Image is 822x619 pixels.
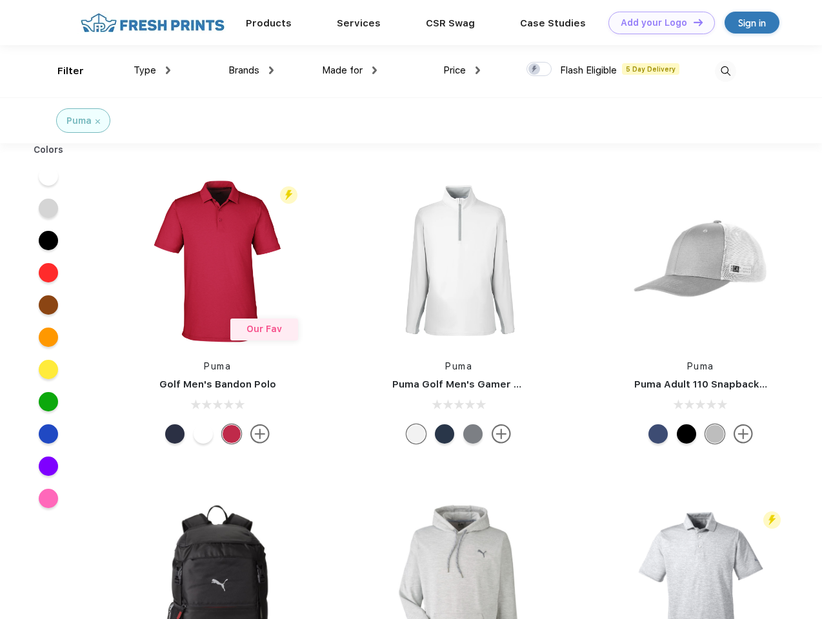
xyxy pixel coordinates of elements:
img: more.svg [492,424,511,444]
div: Puma [66,114,92,128]
img: dropdown.png [269,66,274,74]
img: flash_active_toggle.svg [280,186,297,204]
div: Navy Blazer [165,424,185,444]
a: Products [246,17,292,29]
a: Golf Men's Bandon Polo [159,378,276,390]
div: Navy Blazer [435,424,454,444]
div: Filter [57,64,84,79]
span: Brands [228,64,259,76]
img: fo%20logo%202.webp [77,12,228,34]
div: Peacoat Qut Shd [648,424,668,444]
div: Bright White [406,424,426,444]
a: Puma [445,361,472,371]
img: flash_active_toggle.svg [763,511,781,529]
div: Bright White [194,424,213,444]
img: dropdown.png [166,66,170,74]
div: Colors [24,143,74,157]
a: Puma [687,361,714,371]
div: Pma Blk Pma Blk [677,424,696,444]
span: Price [443,64,466,76]
div: Quiet Shade [463,424,483,444]
a: Puma Golf Men's Gamer Golf Quarter-Zip [392,378,596,390]
img: more.svg [250,424,270,444]
a: Puma [204,361,231,371]
a: Services [337,17,381,29]
div: Quarry with Brt Whit [705,424,725,444]
img: filter_cancel.svg [95,119,100,124]
img: DT [694,19,703,26]
img: desktop_search.svg [715,61,736,82]
span: Flash Eligible [560,64,617,76]
span: 5 Day Delivery [622,63,679,75]
div: Ski Patrol [222,424,241,444]
a: CSR Swag [426,17,475,29]
img: func=resize&h=266 [373,175,545,347]
img: dropdown.png [476,66,480,74]
span: Type [134,64,156,76]
div: Add your Logo [621,17,687,28]
img: func=resize&h=266 [615,175,787,347]
img: dropdown.png [372,66,377,74]
span: Made for [322,64,363,76]
img: func=resize&h=266 [132,175,303,347]
span: Our Fav [246,324,282,334]
img: more.svg [734,424,753,444]
a: Sign in [725,12,779,34]
div: Sign in [738,15,766,30]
